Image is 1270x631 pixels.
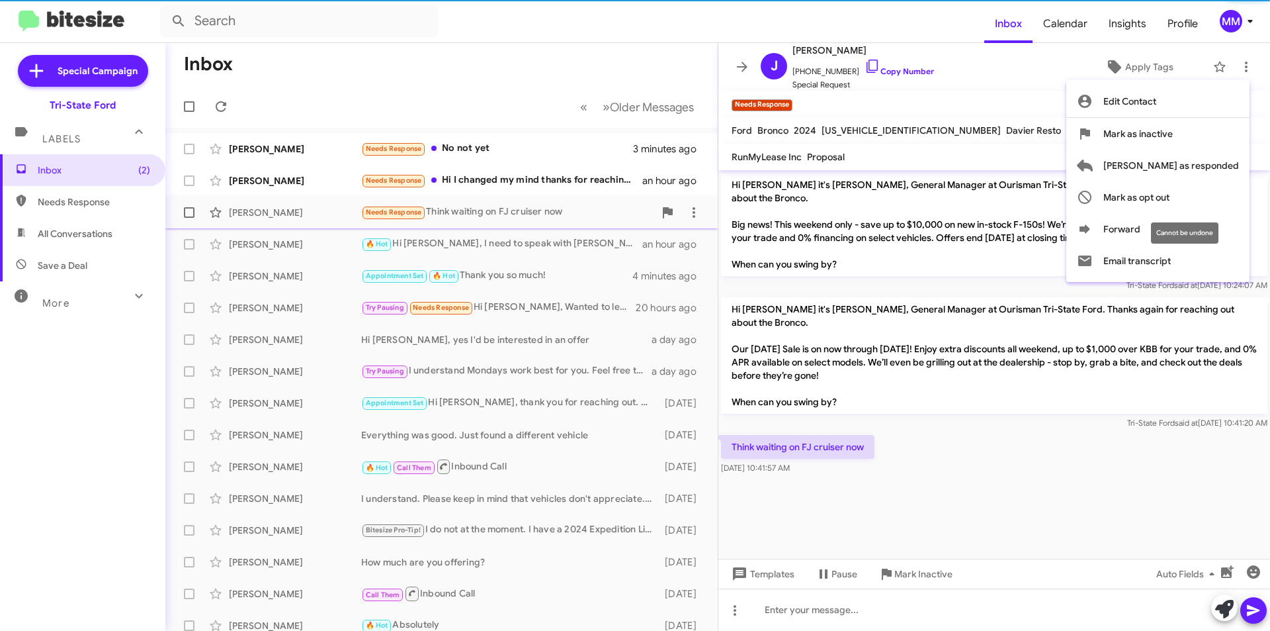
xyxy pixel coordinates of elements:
span: Edit Contact [1103,85,1156,117]
span: Mark as opt out [1103,181,1169,213]
button: Email transcript [1066,245,1249,277]
div: Cannot be undone [1151,222,1218,244]
button: Forward [1066,213,1249,245]
span: [PERSON_NAME] as responded [1103,150,1239,181]
span: Mark as inactive [1103,118,1173,150]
